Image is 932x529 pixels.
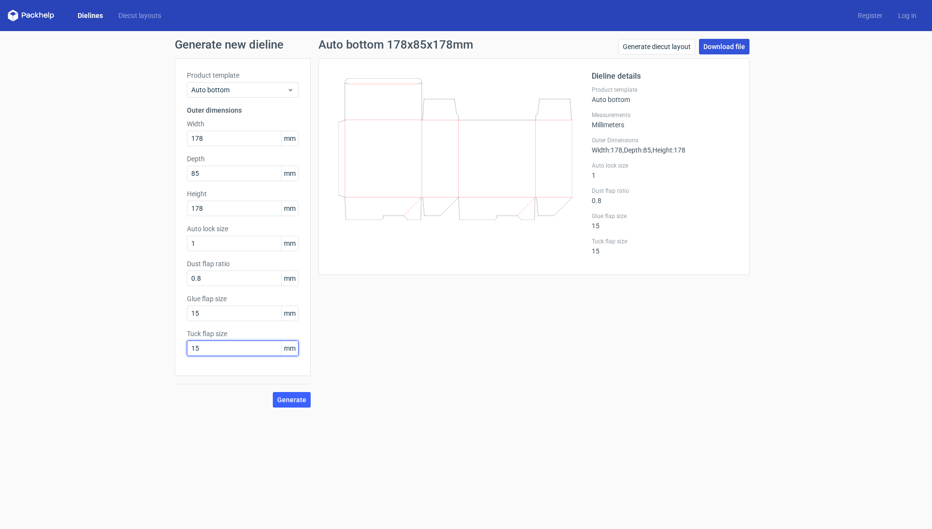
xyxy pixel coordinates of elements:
[187,224,299,234] label: Auto lock size
[175,39,757,51] h1: Generate new dieline
[281,131,298,146] span: mm
[592,238,737,255] div: 15
[592,86,737,103] div: Auto bottom
[592,111,737,119] label: Measurements
[277,396,306,403] span: Generate
[273,392,311,408] button: Generate
[592,111,737,129] div: Millimeters
[592,187,737,195] label: Dust flap ratio
[187,119,299,129] label: Width
[111,11,169,20] a: Diecut layouts
[187,259,299,269] label: Dust flap ratio
[592,212,737,220] label: Glue flap size
[618,39,695,54] a: Generate diecut layout
[699,39,749,54] a: Download file
[187,105,299,115] h3: Outer dimensions
[890,11,924,20] a: Log in
[281,236,298,251] span: mm
[281,306,298,321] span: mm
[592,146,622,154] span: Width : 178
[187,154,299,164] label: Depth
[850,11,890,20] a: Register
[281,271,298,286] span: mm
[592,187,737,205] div: 0.8
[592,137,737,144] label: Outer Dimensions
[622,146,651,154] span: , Depth : 85
[592,86,737,94] label: Product template
[592,162,737,170] label: Auto lock size
[592,70,737,82] h2: Dieline details
[651,146,685,154] span: , Height : 178
[187,70,299,80] label: Product template
[187,329,299,339] label: Tuck flap size
[592,212,737,230] div: 15
[187,189,299,199] label: Height
[592,238,737,245] label: Tuck flap size
[281,166,298,181] span: mm
[281,201,298,216] span: mm
[318,39,473,51] h1: Auto bottom 178x85x178mm
[592,162,737,179] div: 1
[187,294,299,304] label: Glue flap size
[281,341,298,356] span: mm
[191,85,287,95] span: Auto bottom
[70,11,111,20] a: Dielines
